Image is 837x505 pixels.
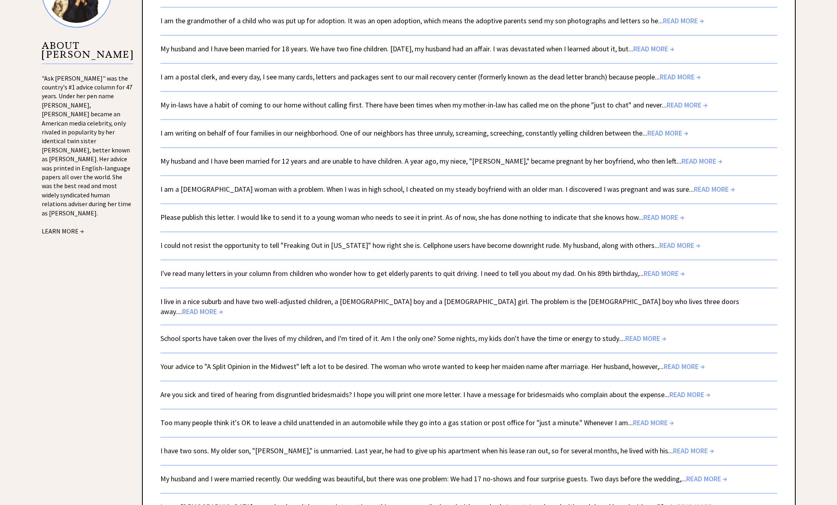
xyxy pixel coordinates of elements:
[160,16,704,25] a: I am the grandmother of a child who was put up for adoption. It was an open adoption, which means...
[673,446,714,455] span: READ MORE →
[659,241,700,250] span: READ MORE →
[633,44,674,53] span: READ MORE →
[660,72,701,81] span: READ MORE →
[160,241,700,250] a: I could not resist the opportunity to tell "Freaking Out in [US_STATE]" how right she is. Cellpho...
[686,474,727,483] span: READ MORE →
[160,390,710,399] a: Are you sick and tired of hearing from disgruntled bridesmaids? I hope you will print one more le...
[160,44,674,53] a: My husband and I have been married for 18 years. We have two fine children. [DATE], my husband ha...
[664,362,705,371] span: READ MORE →
[160,185,735,194] a: I am a [DEMOGRAPHIC_DATA] woman with a problem. When I was in high school, I cheated on my steady...
[160,72,701,81] a: I am a postal clerk, and every day, I see many cards, letters and packages sent to our mail recov...
[625,334,666,343] span: READ MORE →
[42,41,134,64] p: ABOUT [PERSON_NAME]
[160,128,688,138] a: I am writing on behalf of four families in our neighborhood. One of our neighbors has three unrul...
[633,418,674,427] span: READ MORE →
[681,156,722,166] span: READ MORE →
[160,269,685,278] a: I've read many letters in your column from children who wonder how to get elderly parents to quit...
[669,390,710,399] span: READ MORE →
[160,156,722,166] a: My husband and I have been married for 12 years and are unable to have children. A year ago, my n...
[160,213,684,222] a: Please publish this letter. I would like to send it to a young woman who needs to see it in print...
[647,128,688,138] span: READ MORE →
[694,185,735,194] span: READ MORE →
[182,307,223,316] span: READ MORE →
[42,227,84,235] a: LEARN MORE →
[160,334,666,343] a: School sports have taken over the lives of my children, and I'm tired of it. Am I the only one? S...
[160,297,739,316] a: I live in a nice suburb and have two well-adjusted children, a [DEMOGRAPHIC_DATA] boy and a [DEMO...
[160,362,705,371] a: Your advice to "A Split Opinion in the Midwest" left a lot to be desired. The woman who wrote wan...
[42,74,134,237] div: "Ask [PERSON_NAME]" was the country's #1 advice column for 47 years. Under her pen name [PERSON_N...
[663,16,704,25] span: READ MORE →
[42,256,122,497] iframe: Advertisement
[160,100,707,110] a: My in-laws have a habit of coming to our home without calling first. There have been times when m...
[644,269,685,278] span: READ MORE →
[160,446,714,455] a: I have two sons. My older son, "[PERSON_NAME]," is unmarried. Last year, he had to give up his ap...
[160,474,727,483] a: My husband and I were married recently. Our wedding was beautiful, but there was one problem: We ...
[643,213,684,222] span: READ MORE →
[667,100,707,110] span: READ MORE →
[160,418,674,427] a: Too many people think it's OK to leave a child unattended in an automobile while they go into a g...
